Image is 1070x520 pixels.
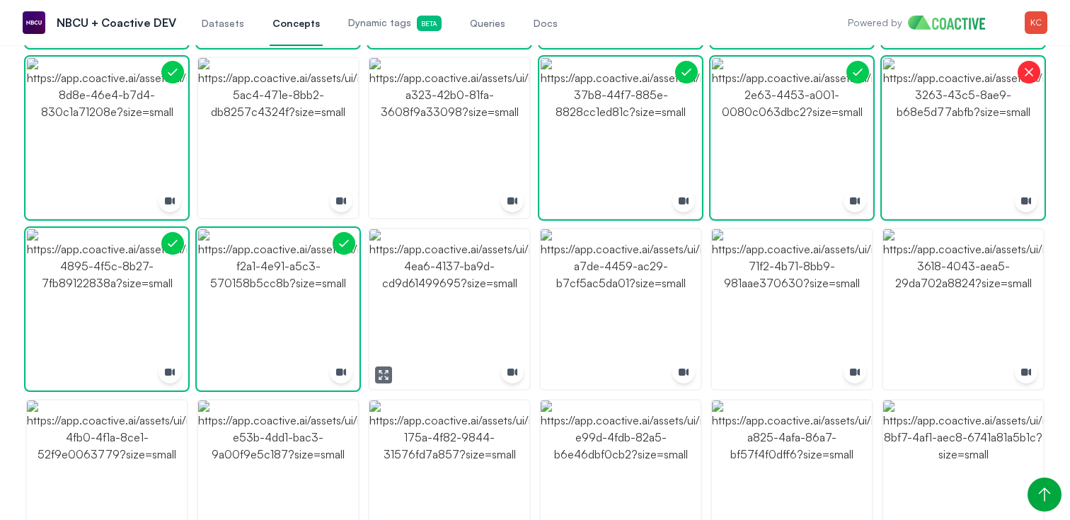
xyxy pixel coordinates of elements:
[369,58,529,218] img: https://app.coactive.ai/assets/ui/images/coactive/olympics_winter_1743623952641/23a2e5c5-a323-42b...
[27,229,187,389] img: https://app.coactive.ai/assets/ui/images/coactive/olympics_winter_1743623952641/2e07f093-4895-4f5...
[1025,11,1047,34] img: Menu for the logged in user
[57,14,176,31] p: NBCU + Coactive DEV
[541,229,701,389] img: https://app.coactive.ai/assets/ui/images/coactive/olympics_winter_1743623952641/961a9116-a7de-445...
[851,65,864,79] img: Positive Example
[198,58,358,218] img: https://app.coactive.ai/assets/ui/images/coactive/olympics_winter_1743623952641/a0160e8d-5ac4-471...
[1022,65,1035,79] img: Negative Example
[23,11,45,34] img: NBCU + Coactive DEV
[198,229,358,389] img: https://app.coactive.ai/assets/ui/images/coactive/olympics_winter_1743623952641/66d94bbb-f2a1-4e9...
[202,16,244,30] span: Datasets
[166,65,179,79] img: Positive Example
[712,229,872,389] img: https://app.coactive.ai/assets/ui/images/coactive/olympics_winter_1743623952641/e8226d10-71f2-4b7...
[541,58,701,218] img: https://app.coactive.ai/assets/ui/images/coactive/olympics_winter_1743623952641/e9b59a40-37b8-44f...
[848,16,902,30] p: Powered by
[908,16,996,30] img: Home
[348,16,442,31] span: Dynamic tags
[166,236,179,250] img: Positive Example
[417,16,442,31] span: Beta
[679,65,693,79] img: Positive Example
[470,16,505,30] span: Queries
[337,236,350,250] img: Positive Example
[883,229,1043,389] img: https://app.coactive.ai/assets/ui/images/coactive/olympics_winter_1743623952641/60e5a5a2-3618-404...
[883,58,1043,218] img: https://app.coactive.ai/assets/ui/images/coactive/olympics_winter_1743623952641/2faa2609-3263-43c...
[712,58,872,218] img: https://app.coactive.ai/assets/ui/images/coactive/olympics_winter_1743623952641/dca07690-2e63-445...
[369,229,529,389] img: https://app.coactive.ai/assets/ui/images/coactive/olympics_winter_1743623952641/e9d6379f-4ea6-413...
[27,58,187,218] img: https://app.coactive.ai/assets/ui/images/coactive/olympics_winter_1743623952641/bc7afcf9-8d8e-46e...
[272,16,320,30] span: Concepts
